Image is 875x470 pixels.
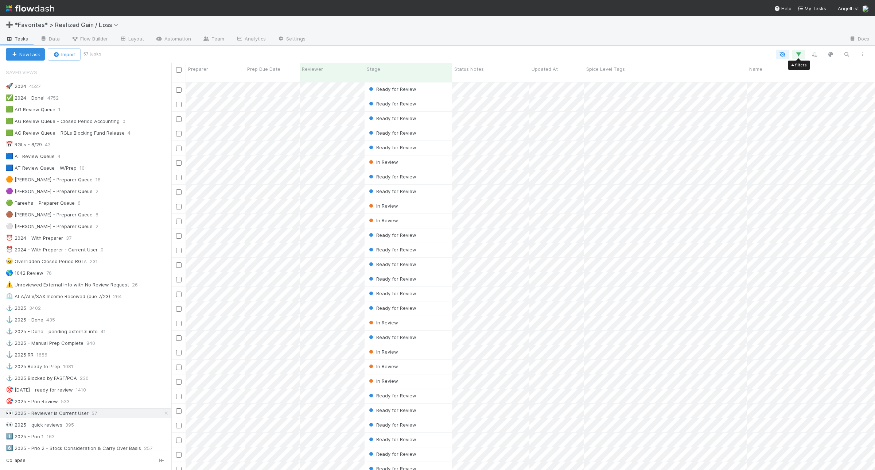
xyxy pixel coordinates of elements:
[6,316,13,323] span: ⚓
[6,93,44,103] div: 2024 - Done!
[749,65,762,73] span: Name
[101,327,113,336] span: 41
[80,374,96,383] span: 230
[176,146,182,151] input: Toggle Row Selected
[176,219,182,224] input: Toggle Row Selected
[6,386,13,393] span: 🎯
[6,152,55,161] div: AT Review Queue
[367,217,398,224] div: In Review
[367,320,398,325] span: In Review
[176,277,182,282] input: Toggle Row Selected
[6,187,93,196] div: [PERSON_NAME] - Preparer Queue
[367,188,416,194] span: Ready for Review
[15,21,122,28] span: *Favorites* > Realized Gain / Loss
[176,204,182,209] input: Toggle Row Selected
[46,269,59,278] span: 76
[6,420,62,429] div: 2025 - quick reviews
[6,292,110,301] div: ALA/ALV/SAX Income Received (due 7/23)
[6,118,13,124] span: 🟩
[176,292,182,297] input: Toggle Row Selected
[176,248,182,253] input: Toggle Row Selected
[6,305,13,311] span: ⚓
[176,335,182,341] input: Toggle Row Selected
[6,223,13,229] span: ⚪
[6,445,13,451] span: 6️⃣
[6,82,26,91] div: 2024
[532,65,558,73] span: Updated At
[367,422,416,428] span: Ready for Review
[176,189,182,195] input: Toggle Row Selected
[176,394,182,399] input: Toggle Row Selected
[6,328,13,334] span: ⚓
[6,141,13,147] span: 📅
[367,85,416,93] div: Ready for Review
[367,334,416,341] div: Ready for Review
[367,158,398,166] div: In Review
[6,165,13,171] span: 🟦
[6,210,93,219] div: [PERSON_NAME] - Preparer Queue
[46,315,62,324] span: 435
[176,262,182,268] input: Toggle Row Selected
[63,362,81,371] span: 1081
[113,292,129,301] span: 264
[6,350,34,359] div: 2025 RR
[83,51,101,57] small: 57 tasks
[6,410,13,416] span: 👀
[6,105,55,114] div: AG Review Queue
[45,140,58,149] span: 43
[6,293,13,299] span: ⏲️
[367,377,398,385] div: In Review
[6,421,13,428] span: 👀
[367,436,416,443] div: Ready for Review
[92,409,104,418] span: 57
[6,339,83,348] div: 2025 - Manual Prep Complete
[367,159,398,165] span: In Review
[367,436,416,442] span: Ready for Review
[61,397,77,406] span: 533
[79,163,92,173] span: 10
[6,95,13,101] span: ✅
[66,234,79,243] span: 37
[367,129,416,136] div: Ready for Review
[6,199,75,208] div: Fareeha - Preparer Queue
[29,82,48,91] span: 4527
[6,362,60,371] div: 2025 Ready to Prep
[176,423,182,428] input: Toggle Row Selected
[367,247,416,253] span: Ready for Review
[150,34,197,45] a: Automation
[71,35,108,42] span: Flow Builder
[6,234,63,243] div: 2024 - With Preparer
[367,407,416,414] div: Ready for Review
[838,5,859,11] span: AngelList
[90,257,105,266] span: 231
[96,187,106,196] span: 2
[843,34,875,45] a: Docs
[367,348,398,355] div: In Review
[6,374,77,383] div: 2025 Blocked by FAST/PCA
[6,457,26,464] span: Collapse
[176,160,182,166] input: Toggle Row Selected
[367,188,416,195] div: Ready for Review
[6,176,13,182] span: 🟠
[6,2,54,15] img: logo-inverted-e16ddd16eac7371096b0.svg
[36,350,55,359] span: 1656
[367,232,416,238] span: Ready for Review
[367,86,416,92] span: Ready for Review
[6,140,42,149] div: RGLs - 8/29
[6,163,77,173] div: AT Review Queue - W/Prep
[176,175,182,180] input: Toggle Row Selected
[176,67,182,73] input: Toggle All Rows Selected
[367,276,416,282] span: Ready for Review
[6,444,141,453] div: 2025 - Prio 2 - Stock Consideration & Carry Over Basis
[6,280,129,289] div: Unreviewed External Info with No Review Request
[774,5,792,12] div: Help
[6,375,13,381] span: ⚓
[6,153,13,159] span: 🟦
[367,421,416,428] div: Ready for Review
[6,211,13,217] span: 🟤
[6,433,13,439] span: 1️⃣
[176,365,182,370] input: Toggle Row Selected
[86,339,102,348] span: 840
[6,340,13,346] span: ⚓
[176,131,182,136] input: Toggle Row Selected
